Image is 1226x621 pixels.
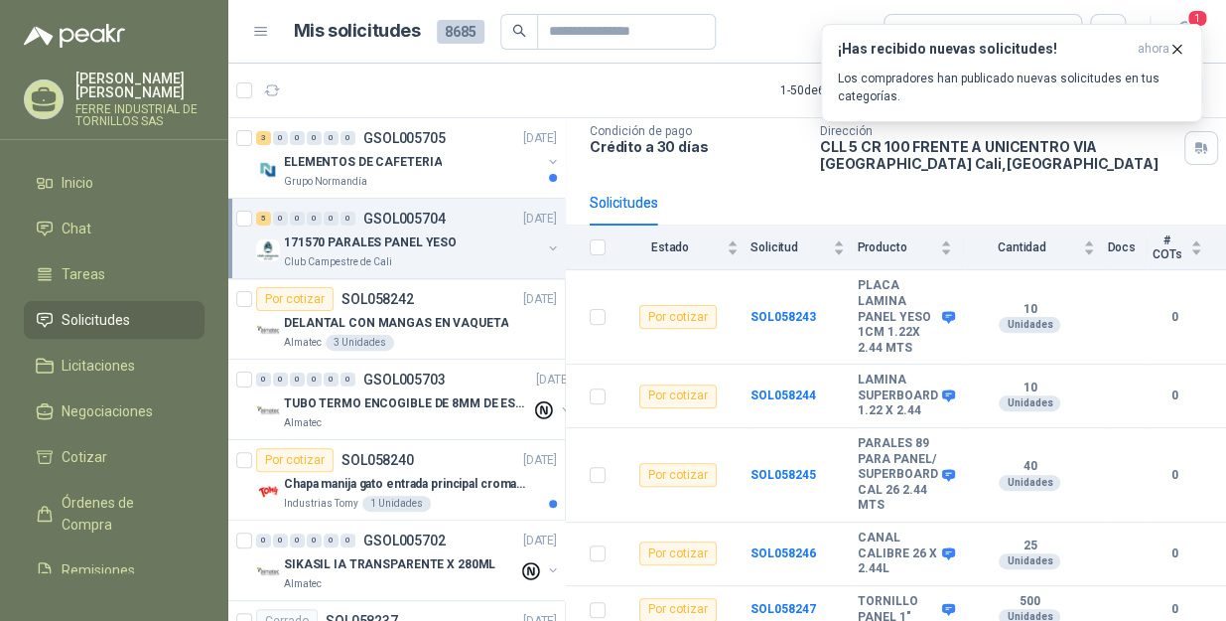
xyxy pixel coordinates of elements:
span: search [512,24,526,38]
span: Tareas [62,263,105,285]
div: 0 [290,534,305,547]
p: SIKASIL IA TRANSPARENTE X 280ML [284,555,495,574]
p: FERRE INDUSTRIAL DE TORNILLOS SAS [75,103,204,127]
div: 0 [256,373,271,387]
b: 0 [1148,466,1202,485]
p: Los compradores han publicado nuevas solicitudes en tus categorías. [838,70,1185,105]
b: 25 [964,539,1095,554]
span: Solicitudes [62,309,130,331]
div: Solicitudes [590,192,658,214]
b: LAMINA SUPERBOARD 1.22 X 2.44 [857,373,937,419]
b: PLACA LAMINA PANEL YESO 1CM 1.22X 2.44 MTS [857,278,937,356]
p: [DATE] [523,129,557,148]
span: Cantidad [964,240,1079,254]
a: Cotizar [24,438,204,476]
p: TUBO TERMO ENCOGIBLE DE 8MM DE ESPESOR X 5CMS [284,394,531,413]
img: Logo peakr [24,24,125,48]
p: GSOL005705 [363,131,446,145]
div: 3 Unidades [326,335,394,351]
span: Negociaciones [62,400,153,422]
span: ahora [1138,41,1169,58]
a: 0 0 0 0 0 0 GSOL005703[DATE] Company LogoTUBO TERMO ENCOGIBLE DE 8MM DE ESPESOR X 5CMSAlmatec [256,368,574,431]
th: # COTs [1148,226,1226,270]
p: Almatec [284,415,322,431]
img: Company Logo [256,319,280,343]
div: 0 [307,534,322,547]
p: Club Campestre de Cali [284,254,392,270]
span: Solicitud [750,240,829,254]
p: ELEMENTOS DE CAFETERIA [284,153,442,172]
div: Por cotizar [639,463,717,487]
a: Remisiones [24,551,204,589]
button: 1 [1166,14,1202,50]
div: 0 [273,131,288,145]
p: [DATE] [536,371,570,389]
a: Por cotizarSOL058240[DATE] Company LogoChapa manija gato entrada principal cromado mate llave de ... [228,440,565,521]
img: Company Logo [256,560,280,584]
b: 10 [964,381,1095,396]
div: 0 [341,131,355,145]
a: Licitaciones [24,347,204,385]
h3: ¡Has recibido nuevas solicitudes! [838,41,1130,58]
b: CANAL CALIBRE 26 X 2.44L [857,531,937,577]
p: Industrias Tomy [284,496,358,512]
div: 0 [273,212,288,226]
b: SOL058246 [750,546,816,560]
span: Cotizar [62,446,107,468]
a: Negociaciones [24,392,204,430]
b: 0 [1148,544,1202,563]
p: GSOL005704 [363,212,446,226]
p: 171570 PARALES PANEL YESO [284,233,457,252]
p: Dirección [820,124,1176,138]
a: Por cotizarSOL058242[DATE] Company LogoDELANTAL CON MANGAS EN VAQUETAAlmatec3 Unidades [228,279,565,360]
h1: Mis solicitudes [294,17,421,46]
a: 0 0 0 0 0 0 GSOL005702[DATE] Company LogoSIKASIL IA TRANSPARENTE X 280MLAlmatec [256,529,561,592]
p: SOL058240 [341,453,414,467]
span: Estado [617,240,723,254]
div: Por cotizar [256,287,334,311]
div: Todas [896,21,938,43]
b: 0 [1148,600,1202,619]
a: Solicitudes [24,301,204,339]
a: SOL058245 [750,468,816,482]
p: [PERSON_NAME] [PERSON_NAME] [75,72,204,99]
div: Unidades [999,317,1060,333]
p: Condición de pago [590,124,804,138]
b: 0 [1148,387,1202,405]
p: [DATE] [523,210,557,229]
p: Crédito a 30 días [590,138,804,155]
th: Estado [617,226,750,270]
p: Almatec [284,576,322,592]
a: SOL058247 [750,602,816,616]
b: 500 [964,594,1095,610]
a: Inicio [24,164,204,202]
th: Solicitud [750,226,857,270]
p: Chapa manija gato entrada principal cromado mate llave de seguridad [284,475,531,494]
a: 3 0 0 0 0 0 GSOL005705[DATE] Company LogoELEMENTOS DE CAFETERIAGrupo Normandía [256,126,561,190]
div: 0 [290,131,305,145]
img: Company Logo [256,480,280,504]
th: Cantidad [964,226,1107,270]
a: Órdenes de Compra [24,484,204,543]
img: Company Logo [256,238,280,262]
a: SOL058243 [750,310,816,324]
div: 0 [341,373,355,387]
b: 10 [964,302,1095,318]
span: Remisiones [62,559,135,581]
p: CLL 5 CR 100 FRENTE A UNICENTRO VIA [GEOGRAPHIC_DATA] Cali , [GEOGRAPHIC_DATA] [820,138,1176,172]
div: 0 [341,212,355,226]
span: 8685 [437,20,484,44]
p: [DATE] [523,290,557,309]
a: Tareas [24,255,204,293]
div: 1 Unidades [362,496,431,512]
div: 0 [273,534,288,547]
img: Company Logo [256,158,280,182]
p: [DATE] [523,451,557,470]
button: ¡Has recibido nuevas solicitudes!ahora Los compradores han publicado nuevas solicitudes en tus ca... [821,24,1202,122]
th: Docs [1107,226,1148,270]
div: 0 [307,373,322,387]
span: Chat [62,218,91,239]
p: GSOL005703 [363,373,446,387]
